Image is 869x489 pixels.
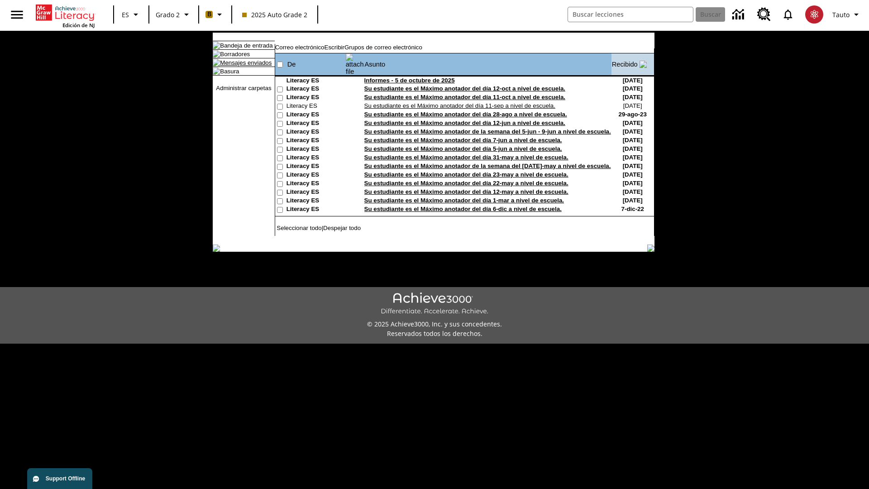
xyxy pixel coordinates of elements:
[364,137,562,144] a: Su estudiante es el Máximo anotador del día 7-jun a nivel de escuela.
[364,111,567,118] a: Su estudiante es el Máximo anotador del día 28-ago a nivel de escuela.
[623,85,643,92] nobr: [DATE]
[36,3,95,29] div: Portada
[202,6,229,23] button: Boost El color de la clase es anaranjado claro. Cambiar el color de la clase.
[346,53,364,75] img: attach file
[623,94,643,101] nobr: [DATE]
[752,2,776,27] a: Centro de recursos, Se abrirá en una pestaña nueva.
[152,6,196,23] button: Grado: Grado 2, Elige un grado
[286,145,345,154] td: Literacy ES
[623,128,643,135] nobr: [DATE]
[286,197,345,206] td: Literacy ES
[325,44,344,51] a: Escribir
[220,59,272,66] a: Mensajes enviados
[364,154,568,161] a: Su estudiante es el Máximo anotador del día 31-may a nivel de escuela.
[286,137,345,145] td: Literacy ES
[286,120,345,128] td: Literacy ES
[776,3,800,26] a: Notificaciones
[46,475,85,482] span: Support Offline
[364,145,562,152] a: Su estudiante es el Máximo anotador del día 5-jun a nivel de escuela.
[286,85,345,94] td: Literacy ES
[364,120,565,126] a: Su estudiante es el Máximo anotador del día 12-jun a nivel de escuela.
[207,9,211,20] span: B
[220,51,250,58] a: Borradores
[623,154,643,161] nobr: [DATE]
[156,10,180,19] span: Grado 2
[216,85,271,91] a: Administrar carpetas
[275,44,325,51] a: Correo electrónico
[623,197,643,204] nobr: [DATE]
[364,206,562,212] a: Su estudiante es el Máximo anotador del día 6-dic a nivel de escuela.
[364,77,455,84] a: Informes - 5 de octubre de 2025
[286,180,345,188] td: Literacy ES
[242,10,307,19] span: 2025 Auto Grade 2
[805,5,823,24] img: avatar image
[323,225,361,231] a: Despejar todo
[623,188,643,195] nobr: [DATE]
[220,68,239,75] a: Basura
[623,102,642,109] nobr: [DATE]
[623,120,643,126] nobr: [DATE]
[623,77,643,84] nobr: [DATE]
[623,145,643,152] nobr: [DATE]
[800,3,829,26] button: Escoja un nuevo avatar
[286,154,345,163] td: Literacy ES
[286,188,345,197] td: Literacy ES
[213,244,220,252] img: table_footer_left.gif
[287,61,296,68] a: De
[727,2,752,27] a: Centro de información
[568,7,693,22] input: Buscar campo
[344,44,422,51] a: Grupos de correo electrónico
[829,6,865,23] button: Perfil/Configuración
[621,206,644,212] nobr: 7-dic-22
[364,188,568,195] a: Su estudiante es el Máximo anotador del día 12-may a nivel de escuela.
[640,61,647,68] img: arrow_down.gif
[62,22,95,29] span: Edición de NJ
[213,42,220,49] img: folder_icon_pick.gif
[612,61,638,68] a: Recibido
[623,137,643,144] nobr: [DATE]
[277,225,321,231] a: Seleccionar todo
[27,468,92,489] button: Support Offline
[364,171,568,178] a: Su estudiante es el Máximo anotador del día 23-may a nivel de escuela.
[364,163,611,169] a: Su estudiante es el Máximo anotador de la semana del [DATE]-may a nivel de escuela.
[220,42,272,49] a: Bandeja de entrada
[364,180,568,187] a: Su estudiante es el Máximo anotador del día 22-may a nivel de escuela.
[122,10,129,19] span: ES
[832,10,850,19] span: Tauto
[286,111,345,120] td: Literacy ES
[623,163,643,169] nobr: [DATE]
[213,59,220,66] img: folder_icon.gif
[286,102,345,111] td: Literacy ES
[647,244,654,252] img: table_footer_right.gif
[117,6,146,23] button: Lenguaje: ES, Selecciona un idioma
[364,94,565,101] a: Su estudiante es el Máximo anotador del día 11-oct a nivel de escuela.
[213,67,220,75] img: folder_icon.gif
[364,102,555,109] a: Su estudiante es el Máximo anotador del día 11-sep a nivel de escuela.
[364,85,565,92] a: Su estudiante es el Máximo anotador del día 12-oct a nivel de escuela.
[364,197,564,204] a: Su estudiante es el Máximo anotador del día 1-mar a nivel de escuela.
[623,180,643,187] nobr: [DATE]
[286,77,345,85] td: Literacy ES
[213,50,220,58] img: folder_icon.gif
[4,1,30,28] button: Abrir el menú lateral
[619,111,647,118] nobr: 29-ago-23
[381,292,488,316] img: Achieve3000 Differentiate Accelerate Achieve
[286,94,345,102] td: Literacy ES
[275,225,389,231] td: |
[286,163,345,171] td: Literacy ES
[286,206,345,214] td: Literacy ES
[364,128,611,135] a: Su estudiante es el Máximo anotador de la semana del 5-jun - 9-jun a nivel de escuela.
[286,171,345,180] td: Literacy ES
[286,128,345,137] td: Literacy ES
[623,171,643,178] nobr: [DATE]
[365,61,386,68] a: Asunto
